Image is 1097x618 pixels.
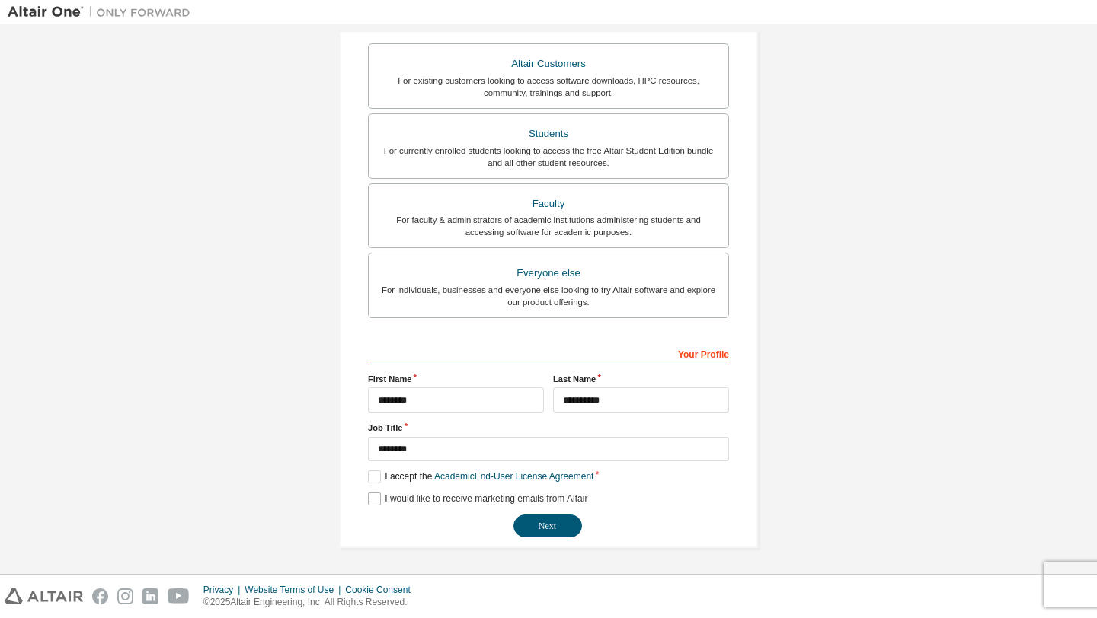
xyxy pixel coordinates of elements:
div: For faculty & administrators of academic institutions administering students and accessing softwa... [378,214,719,238]
div: Altair Customers [378,53,719,75]
div: Faculty [378,193,719,215]
label: Last Name [553,373,729,385]
img: altair_logo.svg [5,588,83,604]
div: Cookie Consent [345,584,419,596]
a: Academic End-User License Agreement [434,471,593,482]
div: For existing customers looking to access software downloads, HPC resources, community, trainings ... [378,75,719,99]
img: facebook.svg [92,588,108,604]
label: I accept the [368,470,593,483]
label: First Name [368,373,544,385]
button: Next [513,514,582,537]
div: Students [378,123,719,145]
div: For individuals, businesses and everyone else looking to try Altair software and explore our prod... [378,284,719,308]
div: Website Terms of Use [245,584,345,596]
div: For currently enrolled students looking to access the free Altair Student Edition bundle and all ... [378,145,719,169]
div: Everyone else [378,263,719,284]
label: I would like to receive marketing emails from Altair [368,492,587,505]
div: Privacy [203,584,245,596]
p: © 2025 Altair Engineering, Inc. All Rights Reserved. [203,596,420,609]
img: Altair One [8,5,198,20]
img: youtube.svg [168,588,190,604]
div: Your Profile [368,341,729,365]
label: Job Title [368,422,729,434]
img: linkedin.svg [142,588,158,604]
img: instagram.svg [117,588,133,604]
